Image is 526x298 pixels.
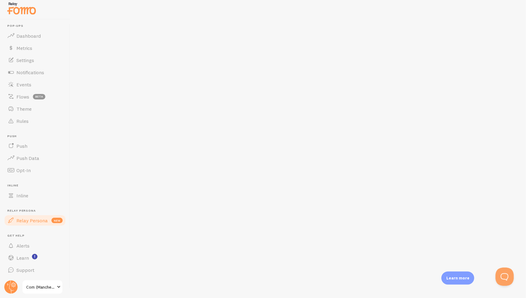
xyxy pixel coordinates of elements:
[4,115,66,127] a: Rules
[16,118,29,124] span: Rules
[16,106,32,112] span: Theme
[16,57,34,63] span: Settings
[4,54,66,66] a: Settings
[4,252,66,264] a: Learn
[26,283,55,291] span: Com (Manchestercollection)
[16,33,41,39] span: Dashboard
[4,164,66,176] a: Opt-In
[16,255,29,261] span: Learn
[4,152,66,164] a: Push Data
[33,94,45,99] span: beta
[496,268,514,286] iframe: Help Scout Beacon - Open
[4,66,66,78] a: Notifications
[16,69,44,75] span: Notifications
[441,272,474,285] div: Learn more
[4,264,66,276] a: Support
[16,94,29,100] span: Flows
[16,155,39,161] span: Push Data
[4,91,66,103] a: Flows beta
[16,217,48,223] span: Relay Persona
[4,78,66,91] a: Events
[7,134,66,138] span: Push
[16,81,31,88] span: Events
[4,189,66,202] a: Inline
[16,192,28,199] span: Inline
[6,1,37,16] img: fomo-relay-logo-orange.svg
[16,167,31,173] span: Opt-In
[446,275,469,281] p: Learn more
[32,254,37,259] svg: <p>Watch New Feature Tutorials!</p>
[4,103,66,115] a: Theme
[4,214,66,227] a: Relay Persona new
[7,234,66,238] span: Get Help
[4,30,66,42] a: Dashboard
[4,240,66,252] a: Alerts
[4,42,66,54] a: Metrics
[22,280,63,294] a: Com (Manchestercollection)
[4,140,66,152] a: Push
[16,267,34,273] span: Support
[16,143,27,149] span: Push
[51,218,63,223] span: new
[7,184,66,188] span: Inline
[7,24,66,28] span: Pop-ups
[7,209,66,213] span: Relay Persona
[16,243,30,249] span: Alerts
[16,45,32,51] span: Metrics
